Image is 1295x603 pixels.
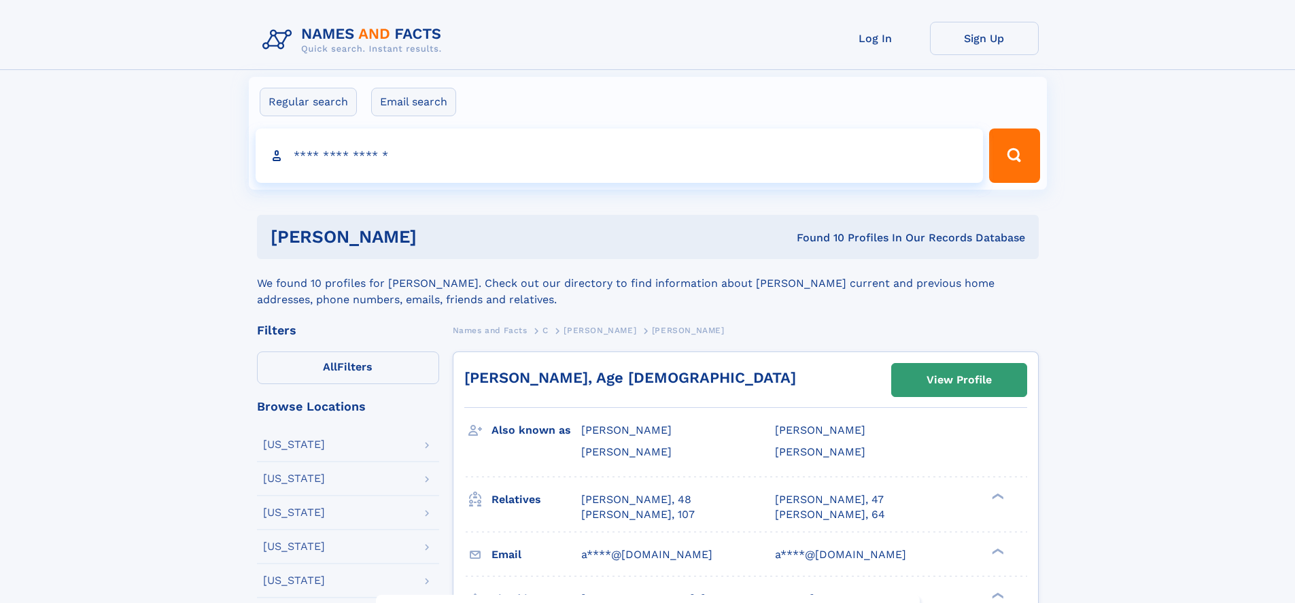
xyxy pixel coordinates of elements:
a: View Profile [892,364,1026,396]
label: Regular search [260,88,357,116]
span: C [542,326,549,335]
div: We found 10 profiles for [PERSON_NAME]. Check out our directory to find information about [PERSON... [257,259,1039,308]
a: [PERSON_NAME], Age [DEMOGRAPHIC_DATA] [464,369,796,386]
div: [US_STATE] [263,575,325,586]
span: [PERSON_NAME] [581,445,672,458]
div: ❯ [988,547,1005,555]
a: [PERSON_NAME], 47 [775,492,884,507]
div: [US_STATE] [263,507,325,518]
a: Log In [821,22,930,55]
span: [PERSON_NAME] [775,424,865,436]
span: All [323,360,337,373]
div: [US_STATE] [263,439,325,450]
div: ❯ [988,492,1005,500]
a: [PERSON_NAME] [564,322,636,339]
a: [PERSON_NAME], 64 [775,507,885,522]
input: search input [256,128,984,183]
div: Found 10 Profiles In Our Records Database [606,230,1025,245]
a: Names and Facts [453,322,528,339]
h3: Also known as [491,419,581,442]
a: [PERSON_NAME], 107 [581,507,695,522]
span: [PERSON_NAME] [581,424,672,436]
h1: [PERSON_NAME] [271,228,607,245]
div: Filters [257,324,439,337]
h3: Relatives [491,488,581,511]
button: Search Button [989,128,1039,183]
img: Logo Names and Facts [257,22,453,58]
a: [PERSON_NAME], 48 [581,492,691,507]
div: Browse Locations [257,400,439,413]
span: [PERSON_NAME] [775,445,865,458]
div: [US_STATE] [263,541,325,552]
div: [US_STATE] [263,473,325,484]
a: C [542,322,549,339]
div: ❯ [988,591,1005,600]
h3: Email [491,543,581,566]
span: [PERSON_NAME] [652,326,725,335]
div: View Profile [927,364,992,396]
span: [PERSON_NAME] [564,326,636,335]
label: Filters [257,351,439,384]
a: Sign Up [930,22,1039,55]
label: Email search [371,88,456,116]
